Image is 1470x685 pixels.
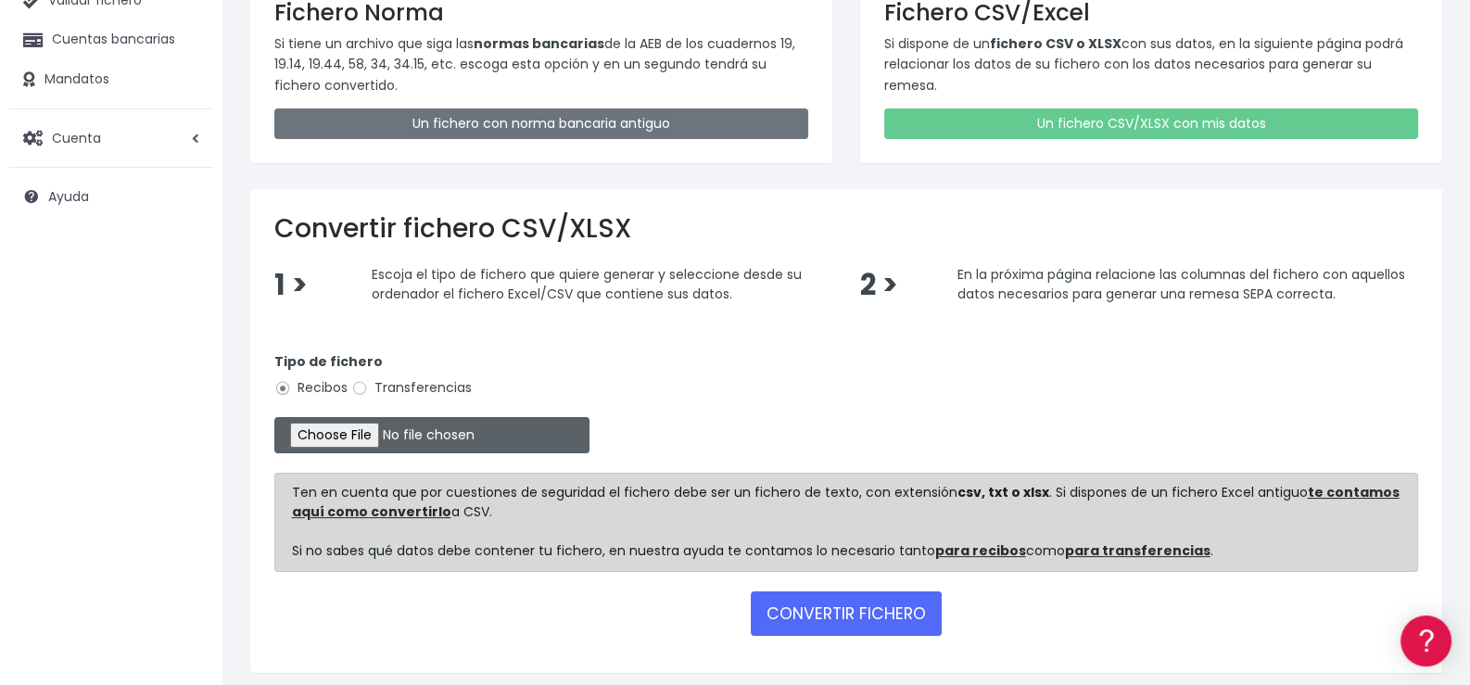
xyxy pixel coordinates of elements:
[884,108,1418,139] a: Un fichero CSV/XLSX con mis datos
[274,213,1418,245] h2: Convertir fichero CSV/XLSX
[274,33,808,95] p: Si tiene un archivo que siga las de la AEB de los cuadernos 19, 19.14, 19.44, 58, 34, 34.15, etc....
[274,108,808,139] a: Un fichero con norma bancaria antiguo
[9,20,213,59] a: Cuentas bancarias
[19,205,352,222] div: Convertir ficheros
[9,119,213,158] a: Cuenta
[19,496,352,528] button: Contáctanos
[19,474,352,502] a: API
[19,398,352,426] a: General
[274,265,308,305] span: 1 >
[19,158,352,186] a: Información general
[19,129,352,146] div: Información general
[957,483,1049,501] strong: csv, txt o xlsx
[19,263,352,292] a: Problemas habituales
[19,445,352,463] div: Programadores
[751,591,942,636] button: CONVERTIR FICHERO
[19,292,352,321] a: Videotutoriales
[292,483,1400,521] a: te contamos aquí como convertirlo
[48,187,89,206] span: Ayuda
[274,473,1418,572] div: Ten en cuenta que por cuestiones de seguridad el fichero debe ser un fichero de texto, con extens...
[274,352,383,371] strong: Tipo de fichero
[474,34,604,53] strong: normas bancarias
[1065,541,1210,560] a: para transferencias
[372,264,802,303] span: Escoja el tipo de fichero que quiere generar y seleccione desde su ordenador el fichero Excel/CSV...
[9,60,213,99] a: Mandatos
[274,378,348,398] label: Recibos
[19,321,352,349] a: Perfiles de empresas
[351,378,472,398] label: Transferencias
[52,128,101,146] span: Cuenta
[9,177,213,216] a: Ayuda
[935,541,1026,560] a: para recibos
[957,264,1405,303] span: En la próxima página relacione las columnas del fichero con aquellos datos necesarios para genera...
[884,33,1418,95] p: Si dispone de un con sus datos, en la siguiente página podrá relacionar los datos de su fichero c...
[255,534,357,552] a: POWERED BY ENCHANT
[19,235,352,263] a: Formatos
[19,368,352,386] div: Facturación
[860,265,898,305] span: 2 >
[990,34,1122,53] strong: fichero CSV o XLSX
